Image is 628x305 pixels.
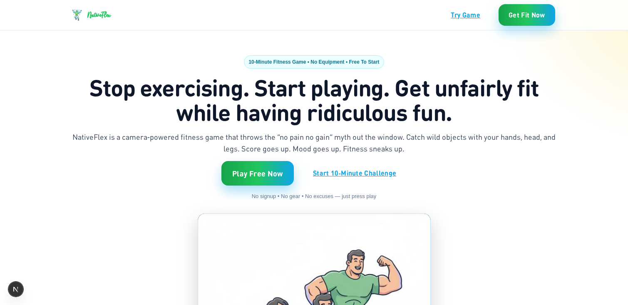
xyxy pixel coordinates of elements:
[303,162,407,184] button: Start 10‑Minute Challenge
[87,10,111,20] span: NativeFlex
[499,4,555,26] button: Get Fit Now
[65,75,564,124] h1: Stop exercising. Start playing. Get unfairly fit while having ridiculous fun.
[65,131,564,154] p: NativeFlex is a camera‑powered fitness game that throws the “no pain no gain” myth out the window...
[244,55,384,69] div: 10-Minute Fitness Game • No Equipment • Free To Start
[252,192,377,201] div: No signup • No gear • No excuses — just press play
[441,4,490,26] button: Try Game
[221,161,294,185] button: Play Free Now
[71,9,83,21] img: NativeFlex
